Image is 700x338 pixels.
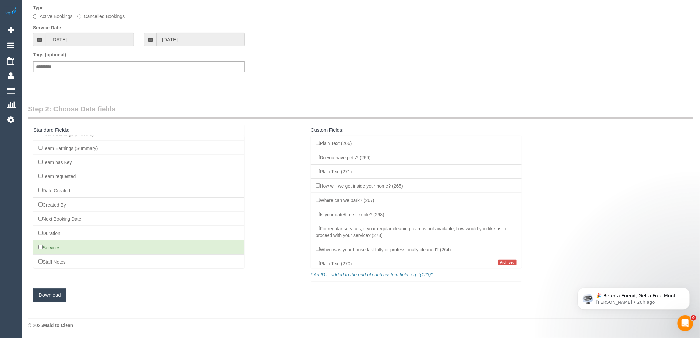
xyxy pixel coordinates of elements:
label: Tags (optional) [33,51,66,58]
li: Team Earnings (Summary) [33,141,244,155]
img: Automaid Logo [4,7,17,16]
li: When was your house last fully or professionally cleaned? (264) [311,242,522,257]
li: Plain Text (271) [311,164,522,179]
h4: Standard Fields: [33,127,244,133]
li: Plain Text (270) [311,256,522,270]
strong: Maid to Clean [43,323,73,328]
li: Team requested [33,169,244,183]
label: Active Bookings [33,13,73,20]
input: Active Bookings [33,14,37,19]
span: Archived [498,260,517,265]
li: How will we get inside your home? (265) [311,178,522,193]
em: * An ID is added to the end of each custom field e.g. "(123)" [311,272,433,277]
li: Next Booking Date [33,212,244,226]
li: Plain Text (266) [311,136,522,150]
label: Type [33,4,44,11]
li: Do you have pets? (269) [311,150,522,165]
iframe: Intercom notifications message [568,274,700,320]
input: From [46,33,134,46]
label: Cancelled Bookings [77,13,125,20]
li: For regular services, if your regular cleaning team is not available, how would you like us to pr... [311,221,522,242]
div: © 2025 [28,322,693,329]
p: Message from Ellie, sent 20h ago [29,25,114,31]
li: Is your date/time flexible? (268) [311,207,522,221]
li: Team has Key [33,155,244,169]
li: Date Created [33,183,244,198]
li: Created By [33,197,244,212]
li: Where can we park? (267) [311,193,522,207]
button: Download [33,288,66,302]
span: 🎉 Refer a Friend, Get a Free Month! 🎉 Love Automaid? Share the love! When you refer a friend who ... [29,19,113,90]
input: To [156,33,245,46]
li: Services [33,240,244,255]
li: Duration [33,226,244,240]
h4: Custom Fields: [311,127,522,133]
li: Staff Notes [33,254,244,269]
iframe: Intercom live chat [678,315,693,331]
legend: Step 2: Choose Data fields [28,104,693,119]
span: 9 [691,315,696,321]
input: Cancelled Bookings [77,14,82,19]
label: Service Date [33,24,61,31]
